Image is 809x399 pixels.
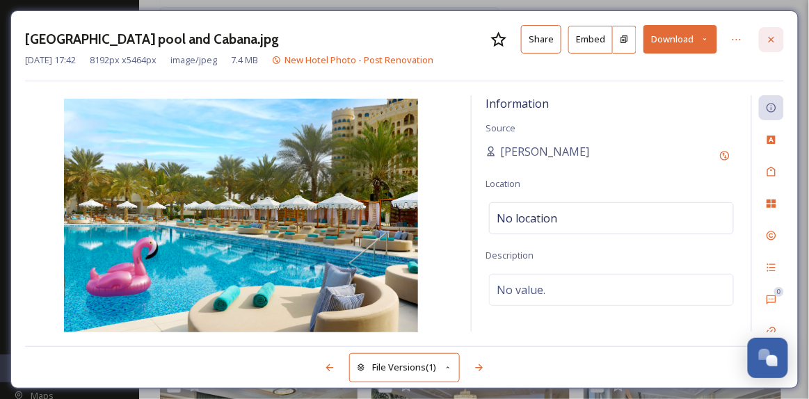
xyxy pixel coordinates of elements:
[568,26,613,54] button: Embed
[774,287,784,297] div: 0
[170,54,217,67] span: image/jpeg
[497,210,557,227] span: No location
[25,99,457,335] img: Sunset%20Beach%20pool%20and%20Cabana.jpg
[486,177,520,190] span: Location
[25,29,279,49] h3: [GEOGRAPHIC_DATA] pool and Cabana.jpg
[486,249,534,261] span: Description
[486,122,515,134] span: Source
[748,338,788,378] button: Open Chat
[231,54,258,67] span: 7.4 MB
[25,54,76,67] span: [DATE] 17:42
[500,143,589,160] span: [PERSON_NAME]
[90,54,157,67] span: 8192 px x 5464 px
[497,282,545,298] span: No value.
[643,25,717,54] button: Download
[521,25,561,54] button: Share
[349,353,460,382] button: File Versions(1)
[486,96,549,111] span: Information
[285,54,434,66] span: New Hotel Photo - Post Renovation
